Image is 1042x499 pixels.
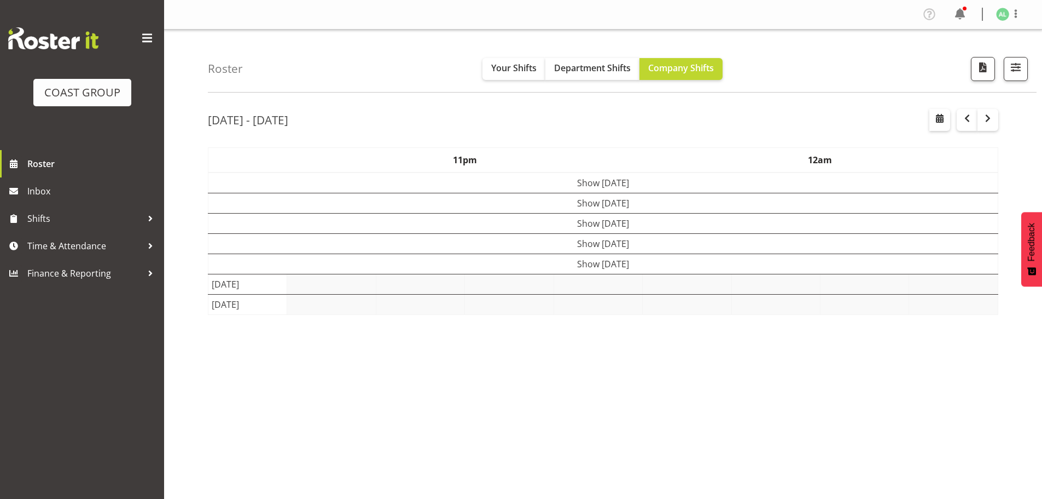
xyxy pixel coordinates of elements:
td: Show [DATE] [208,193,998,213]
td: Show [DATE] [208,213,998,233]
span: Your Shifts [491,62,537,74]
span: Time & Attendance [27,238,142,254]
button: Your Shifts [482,58,545,80]
span: Roster [27,156,159,172]
img: annie-lister1125.jpg [996,8,1009,21]
img: Rosterit website logo [8,27,98,49]
button: Download a PDF of the roster according to the set date range. [971,57,995,81]
button: Company Shifts [639,58,723,80]
h2: [DATE] - [DATE] [208,113,288,127]
span: Feedback [1027,223,1037,261]
td: Show [DATE] [208,173,998,193]
span: Department Shifts [554,62,631,74]
td: [DATE] [208,274,287,294]
td: Show [DATE] [208,233,998,254]
span: Company Shifts [648,62,714,74]
span: Inbox [27,183,159,199]
span: Shifts [27,210,142,227]
h4: Roster [208,62,243,75]
button: Feedback - Show survey [1021,212,1042,286]
div: COAST GROUP [44,84,120,101]
button: Department Shifts [545,58,639,80]
th: 12am [643,147,998,173]
button: Select a specific date within the roster. [929,109,950,131]
td: Show [DATE] [208,254,998,274]
span: Finance & Reporting [27,265,142,282]
button: Filter Shifts [1004,57,1028,81]
td: [DATE] [208,294,287,314]
th: 11pm [287,147,643,173]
